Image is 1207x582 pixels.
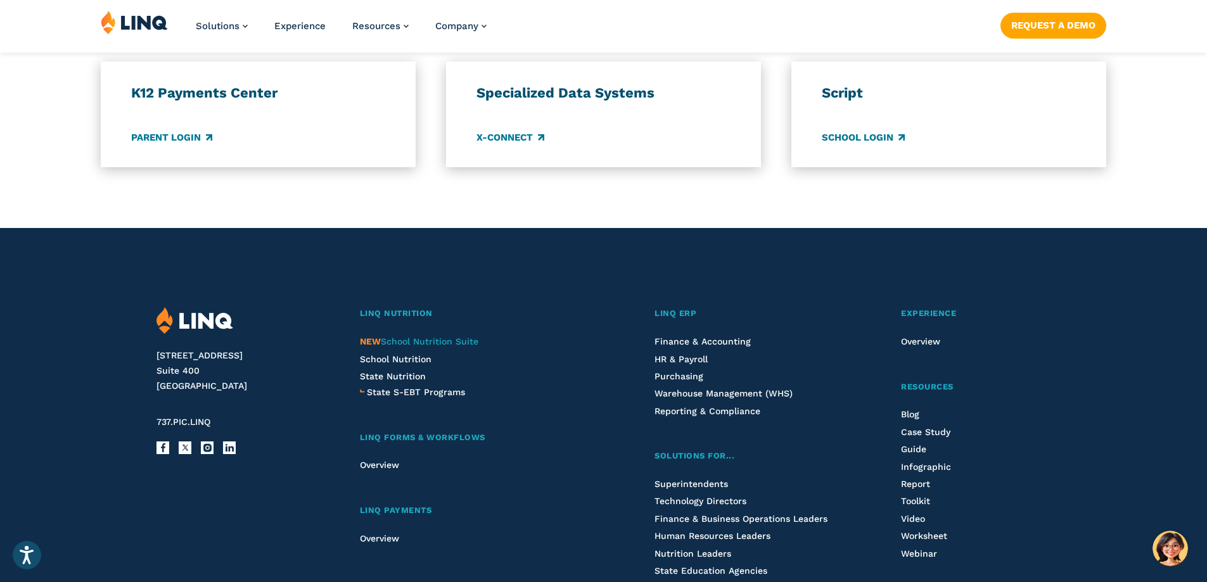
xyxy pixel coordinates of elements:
a: Report [901,479,930,489]
a: Human Resources Leaders [655,531,770,541]
span: LINQ ERP [655,308,696,318]
a: Video [901,514,925,524]
a: School Nutrition [360,354,431,364]
a: Resources [352,20,409,32]
a: LINQ ERP [655,307,834,320]
a: LinkedIn [223,441,236,454]
a: Overview [901,336,940,346]
h3: K12 Payments Center [131,84,386,102]
span: NEW [360,336,381,346]
a: School Login [822,130,905,144]
a: Instagram [201,441,214,454]
span: Experience [901,308,956,318]
a: Experience [901,307,1050,320]
a: Infographic [901,462,951,472]
button: Hello, have a question? Let’s chat. [1153,531,1188,566]
nav: Primary Navigation [196,10,487,52]
span: School Nutrition Suite [360,336,478,346]
address: [STREET_ADDRESS] Suite 400 [GEOGRAPHIC_DATA] [156,348,329,393]
a: Superintendents [655,479,728,489]
a: Overview [360,533,399,543]
a: Overview [360,460,399,470]
span: LINQ Forms & Workflows [360,433,485,442]
a: LINQ Nutrition [360,307,589,320]
a: Finance & Business Operations Leaders [655,514,827,524]
a: Resources [901,381,1050,394]
a: NEWSchool Nutrition Suite [360,336,478,346]
a: X [179,441,191,454]
span: Company [435,20,478,32]
img: LINQ | K‑12 Software [156,307,233,334]
a: Warehouse Management (WHS) [655,388,793,398]
h3: Script [822,84,1076,102]
a: X-Connect [476,130,544,144]
a: Solutions [196,20,248,32]
a: Reporting & Compliance [655,406,760,416]
span: 737.PIC.LINQ [156,417,210,427]
a: Request a Demo [1000,13,1106,38]
a: Toolkit [901,496,930,506]
a: LINQ Forms & Workflows [360,431,589,445]
a: Company [435,20,487,32]
span: Resources [901,382,954,391]
a: Purchasing [655,371,703,381]
a: State Nutrition [360,371,426,381]
a: Webinar [901,548,937,559]
a: Nutrition Leaders [655,548,731,559]
a: Guide [901,444,926,454]
a: HR & Payroll [655,354,708,364]
span: LINQ Nutrition [360,308,433,318]
span: Resources [352,20,400,32]
a: Finance & Accounting [655,336,751,346]
a: Experience [274,20,326,32]
a: Technology Directors [655,496,746,506]
span: LINQ Payments [360,505,432,515]
a: Case Study [901,427,950,437]
a: Parent Login [131,130,212,144]
a: Blog [901,409,919,419]
h3: Specialized Data Systems [476,84,731,102]
a: State S-EBT Programs [367,385,465,399]
span: State S-EBT Programs [367,387,465,397]
a: State Education Agencies [655,566,767,576]
img: LINQ | K‑12 Software [101,10,168,34]
a: Worksheet [901,531,947,541]
a: Facebook [156,441,169,454]
a: LINQ Payments [360,504,589,517]
span: Solutions [196,20,239,32]
nav: Button Navigation [1000,10,1106,38]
